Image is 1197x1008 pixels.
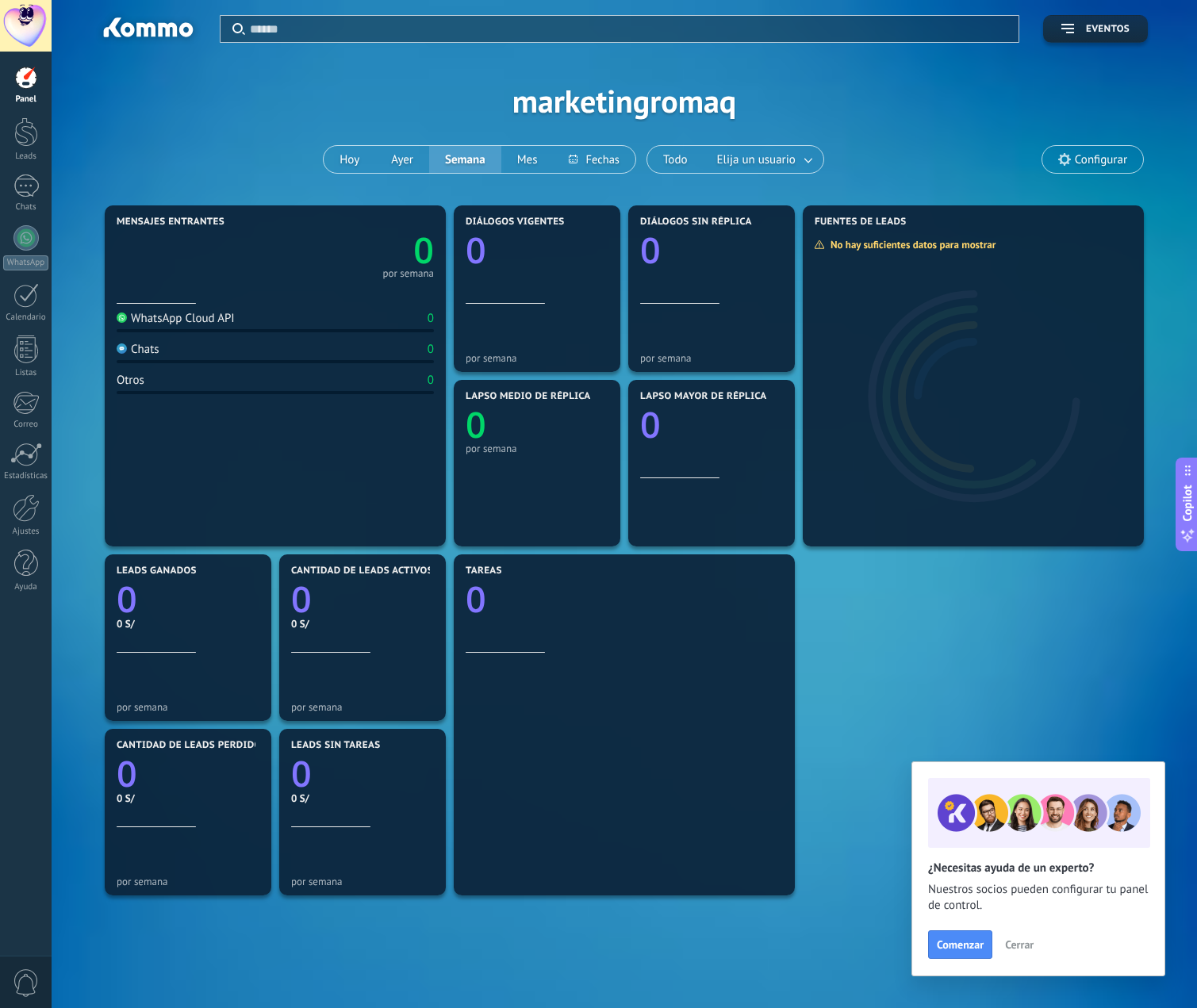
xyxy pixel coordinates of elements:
[466,443,608,454] div: por semana
[937,939,984,950] span: Comenzar
[291,749,312,798] text: 0
[640,352,783,364] div: por semana
[428,342,434,357] div: 0
[428,311,434,326] div: 0
[466,352,608,364] div: por semana
[117,575,137,623] text: 0
[466,226,486,274] text: 0
[1086,24,1130,35] span: Eventos
[3,420,49,430] div: Correo
[3,471,49,481] div: Estadísticas
[928,860,1149,876] h2: ¿Necesitas ayuda de un experto?
[466,391,591,402] span: Lapso medio de réplica
[117,342,159,357] div: Chats
[704,146,823,173] button: Elija un usuario
[382,270,434,278] div: por semana
[998,933,1041,956] button: Cerrar
[928,930,992,959] button: Comenzar
[640,217,752,228] span: Diálogos sin réplica
[640,391,766,402] span: Lapso mayor de réplica
[429,146,501,173] button: Semana
[466,217,565,228] span: Diálogos vigentes
[117,617,259,630] div: 0 S/
[428,373,434,388] div: 0
[117,740,267,751] span: Cantidad de leads perdidos
[117,343,127,354] img: Chats
[640,226,661,274] text: 0
[117,876,259,887] div: por semana
[3,527,49,537] div: Ajustes
[3,312,49,323] div: Calendario
[117,311,235,326] div: WhatsApp Cloud API
[117,791,259,805] div: 0 S/
[714,149,799,171] span: Elija un usuario
[291,791,434,805] div: 0 S/
[466,565,502,577] span: Tareas
[117,701,259,713] div: por semana
[291,617,434,630] div: 0 S/
[291,876,434,887] div: por semana
[466,401,486,449] text: 0
[815,217,907,228] span: Fuentes de leads
[1043,15,1148,43] button: Eventos
[375,146,429,173] button: Ayer
[466,575,486,623] text: 0
[3,151,49,162] div: Leads
[3,255,48,270] div: WhatsApp
[1005,939,1034,950] span: Cerrar
[291,749,434,798] a: 0
[501,146,554,173] button: Mes
[928,882,1149,914] span: Nuestros socios pueden configurar tu panel de control.
[3,368,49,378] div: Listas
[553,146,635,173] button: Fechas
[291,575,434,623] a: 0
[117,749,259,798] a: 0
[117,575,259,623] a: 0
[814,238,1007,251] div: No hay suficientes datos para mostrar
[291,701,434,713] div: por semana
[1180,485,1195,521] span: Copilot
[640,401,661,449] text: 0
[3,582,49,592] div: Ayuda
[117,312,127,323] img: WhatsApp Cloud API
[291,740,380,751] span: Leads sin tareas
[647,146,704,173] button: Todo
[324,146,375,173] button: Hoy
[275,226,434,274] a: 0
[117,749,137,798] text: 0
[117,565,197,577] span: Leads ganados
[291,575,312,623] text: 0
[117,373,144,388] div: Otros
[1075,153,1127,167] span: Configurar
[3,202,49,213] div: Chats
[413,226,434,274] text: 0
[466,575,783,623] a: 0
[117,217,224,228] span: Mensajes entrantes
[3,94,49,105] div: Panel
[291,565,433,577] span: Cantidad de leads activos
